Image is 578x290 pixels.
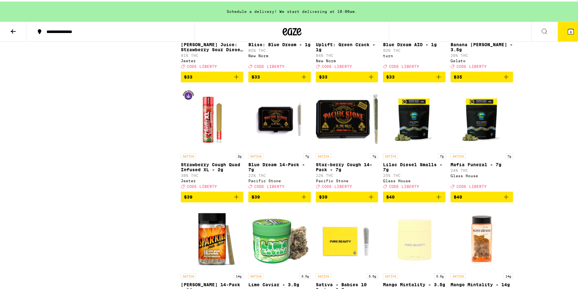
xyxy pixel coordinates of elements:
p: 26% THC [451,52,513,56]
span: CODE LIBERTY [456,63,487,67]
button: Add to bag [181,70,243,81]
p: 25% THC [383,172,446,176]
span: CODE LIBERTY [254,183,284,187]
p: Lilac Diesel Smalls - 7g [383,161,446,171]
span: $33 [319,73,327,78]
p: Lime Caviar - 3.5g [248,281,311,286]
p: 91% THC [181,52,243,56]
span: $35 [454,73,462,78]
a: Open page for Mafia Funeral - 7g from Glass House [451,86,513,190]
button: Add to bag [248,190,311,201]
div: Gelato [451,57,513,61]
p: SATIVA [181,152,196,157]
div: Glass House [383,177,446,181]
p: SATIVA [316,152,331,157]
img: Traditional - Lime Caviar - 3.5g [248,206,311,269]
a: Open page for Star-berry Cough 14-Pack - 7g from Pacific Stone [316,86,378,190]
p: 7g [303,152,311,157]
p: SATIVA [248,272,263,277]
span: $33 [184,73,192,78]
div: Pacific Stone [248,177,311,181]
span: $33 [251,73,260,78]
img: Miss Grass - Mango Mintality - 14g [451,206,513,269]
span: Hi. Need any help? [4,4,45,9]
p: Strawberry Cough Quad Infused XL - 2g [181,161,243,171]
p: SATIVA [316,272,331,277]
div: New Norm [316,57,378,61]
img: Pure Beauty - Sativa - Babies 10 Pack - 3.5g [316,206,378,269]
p: SATIVA [383,272,398,277]
span: $40 [454,193,462,198]
p: 7g [438,152,446,157]
div: Jeeter [181,57,243,61]
img: Glass House - Mafia Funeral - 7g [451,86,513,149]
span: $39 [319,193,327,198]
button: Add to bag [316,70,378,81]
p: 84% THC [316,52,378,56]
div: turn [383,52,446,56]
img: Pacific Stone - Blue Dream 14-Pack - 7g [248,86,311,149]
p: SATIVA [248,152,263,157]
div: New Norm [248,52,311,56]
span: CODE LIBERTY [322,63,352,67]
span: CODE LIBERTY [187,183,217,187]
p: Mango Mintality - 14g [451,281,513,286]
button: Add to bag [316,190,378,201]
button: Add to bag [383,70,446,81]
p: 22% THC [316,172,378,176]
p: 2g [236,152,243,157]
p: Uplift: Green Crack - 1g [316,41,378,51]
span: CODE LIBERTY [187,63,217,67]
div: Glass House [451,172,513,176]
p: Bliss: Blue Dream - 1g [248,41,311,46]
p: SATIVA [383,152,398,157]
p: Blue Dream AIO - 1g [383,41,446,46]
div: Jeeter [181,177,243,181]
p: 14g [504,272,513,277]
p: SATIVA [181,272,196,277]
a: Open page for Strawberry Cough Quad Infused XL - 2g from Jeeter [181,86,243,190]
span: $33 [386,73,395,78]
span: 6 [570,29,572,32]
span: CODE LIBERTY [322,183,352,187]
button: Add to bag [451,70,513,81]
a: Open page for Lilac Diesel Smalls - 7g from Glass House [383,86,446,190]
span: $40 [386,193,395,198]
button: Add to bag [451,190,513,201]
p: Blue Dream 14-Pack - 7g [248,161,311,171]
p: Banana [PERSON_NAME] - 3.5g [451,41,513,51]
p: 3.5g [367,272,378,277]
img: Pacific Stone - Star-berry Cough 14-Pack - 7g [316,86,378,149]
span: $39 [251,193,260,198]
p: SATIVA [451,272,466,277]
p: Star-berry Cough 14-Pack - 7g [316,161,378,171]
span: $39 [184,193,192,198]
p: Mango Mintality - 3.5g [383,281,446,286]
button: Add to bag [181,190,243,201]
img: Sparkiez - Jack 14-Pack - 14g [181,206,243,269]
p: 85% THC [248,47,311,51]
span: CODE LIBERTY [254,63,284,67]
span: CODE LIBERTY [389,183,419,187]
p: 24% THC [451,167,513,171]
a: Open page for Blue Dream 14-Pack - 7g from Pacific Stone [248,86,311,190]
p: SATIVA [451,152,466,157]
p: 14g [234,272,243,277]
p: Mafia Funeral - 7g [451,161,513,166]
p: 7g [370,152,378,157]
img: Glass House - Lilac Diesel Smalls - 7g [383,86,446,149]
button: Add to bag [248,70,311,81]
button: Add to bag [383,190,446,201]
span: CODE LIBERTY [389,63,419,67]
p: 38% THC [181,172,243,176]
p: 7g [505,152,513,157]
p: 22% THC [248,172,311,176]
span: CODE LIBERTY [456,183,487,187]
p: [PERSON_NAME] Juice: Strawberry Sour Diesel - 1g [181,41,243,51]
p: 92% THC [383,47,446,51]
div: Pacific Stone [316,177,378,181]
img: Jeeter - Strawberry Cough Quad Infused XL - 2g [181,86,243,149]
p: 3.5g [300,272,311,277]
p: 3.5g [434,272,446,277]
